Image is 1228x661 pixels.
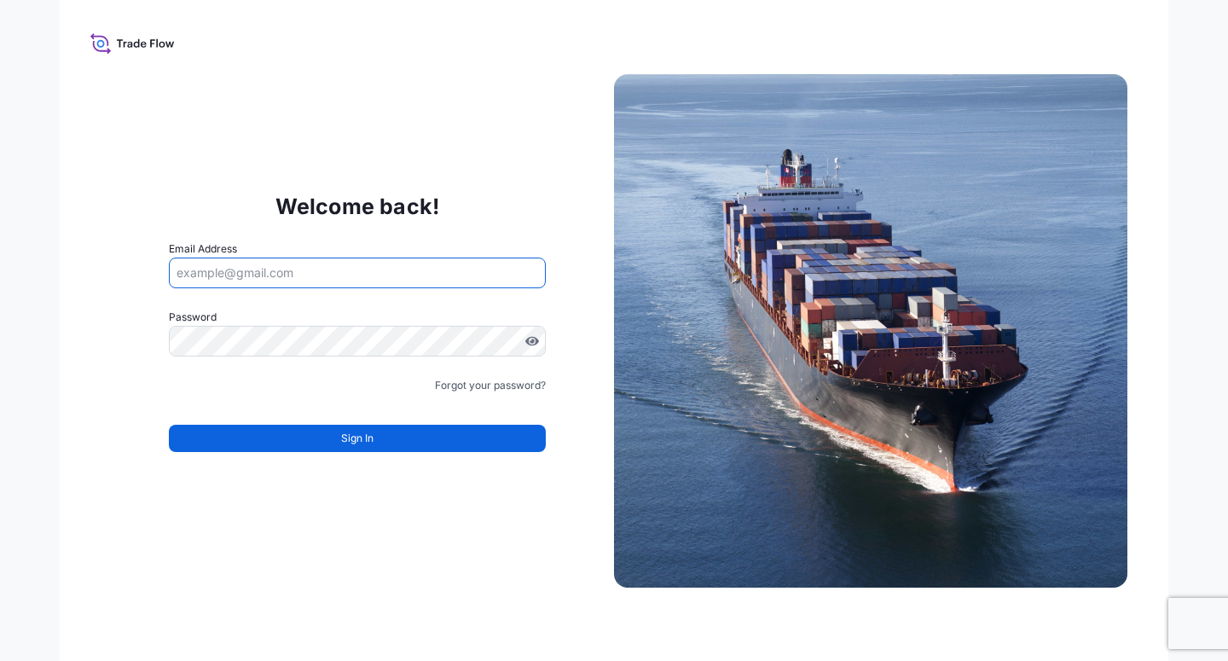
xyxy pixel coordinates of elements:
[169,425,546,452] button: Sign In
[169,258,546,288] input: example@gmail.com
[525,334,539,348] button: Show password
[614,74,1127,588] img: Ship illustration
[169,241,237,258] label: Email Address
[169,309,546,326] label: Password
[341,430,374,447] span: Sign In
[435,377,546,394] a: Forgot your password?
[275,193,440,220] p: Welcome back!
